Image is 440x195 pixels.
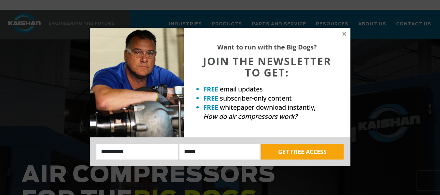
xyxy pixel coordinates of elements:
span: JOIN THE NEWSLETTER TO GET: [203,54,331,79]
strong: FREE [203,94,218,103]
input: Name: [96,144,178,160]
strong: FREE [203,85,218,93]
em: How do air compressors work? [203,112,297,121]
strong: FREE [203,103,218,112]
span: whitepaper download instantly, [220,103,316,112]
input: Email [179,144,260,160]
button: GET FREE ACCESS [261,144,344,160]
span: email updates [220,85,263,93]
span: subscriber-only content [220,94,292,103]
button: Close [341,31,347,37]
strong: Want to run with the Big Dogs? [217,43,317,51]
